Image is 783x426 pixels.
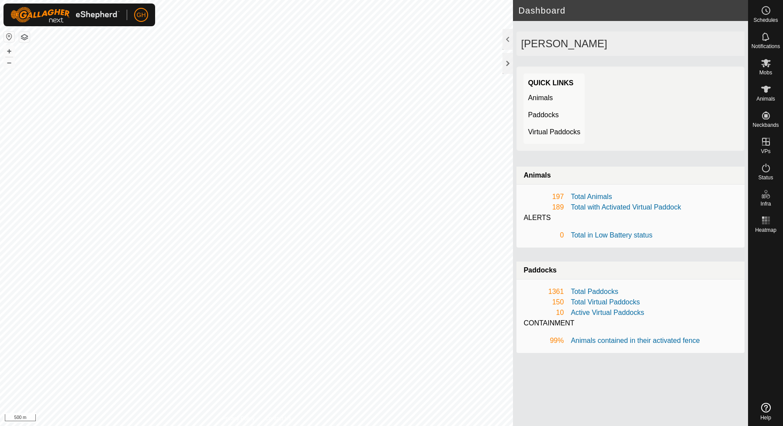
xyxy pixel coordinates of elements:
[265,415,291,423] a: Contact Us
[523,202,564,213] div: 189
[528,111,558,119] a: Paddocks
[755,227,776,233] span: Heatmap
[571,288,618,295] a: Total Paddocks
[10,7,120,23] img: Gallagher Logo
[748,399,783,424] a: Help
[760,415,771,420] span: Help
[571,203,681,211] a: Total with Activated Virtual Paddock
[523,171,551,179] strong: Animals
[571,231,652,239] a: Total in Low Battery status
[528,128,580,136] a: Virtual Paddocks
[19,32,30,42] button: Map Layers
[137,10,146,20] span: GH
[523,318,738,328] div: CONTAINMENT
[523,297,564,307] div: 150
[571,309,644,316] a: Active Virtual Paddocks
[4,57,14,68] button: –
[528,94,553,101] a: Animals
[571,298,640,306] a: Total Virtual Paddocks
[528,79,573,87] strong: Quick Links
[758,175,773,180] span: Status
[523,230,564,241] div: 0
[752,44,780,49] span: Notifications
[752,122,779,128] span: Neckbands
[4,31,14,42] button: Reset Map
[523,192,564,202] div: 197
[523,286,564,297] div: 1361
[523,335,564,346] div: 99%
[222,415,255,423] a: Privacy Policy
[523,307,564,318] div: 10
[4,46,14,56] button: +
[518,5,748,16] h2: Dashboard
[760,201,771,206] span: Infra
[516,31,745,56] div: [PERSON_NAME]
[761,149,770,154] span: VPs
[523,266,557,274] strong: Paddocks
[759,70,772,75] span: Mobs
[753,17,778,23] span: Schedules
[756,96,775,101] span: Animals
[571,337,700,344] a: Animals contained in their activated fence
[571,193,612,200] a: Total Animals
[523,213,738,223] div: ALERTS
